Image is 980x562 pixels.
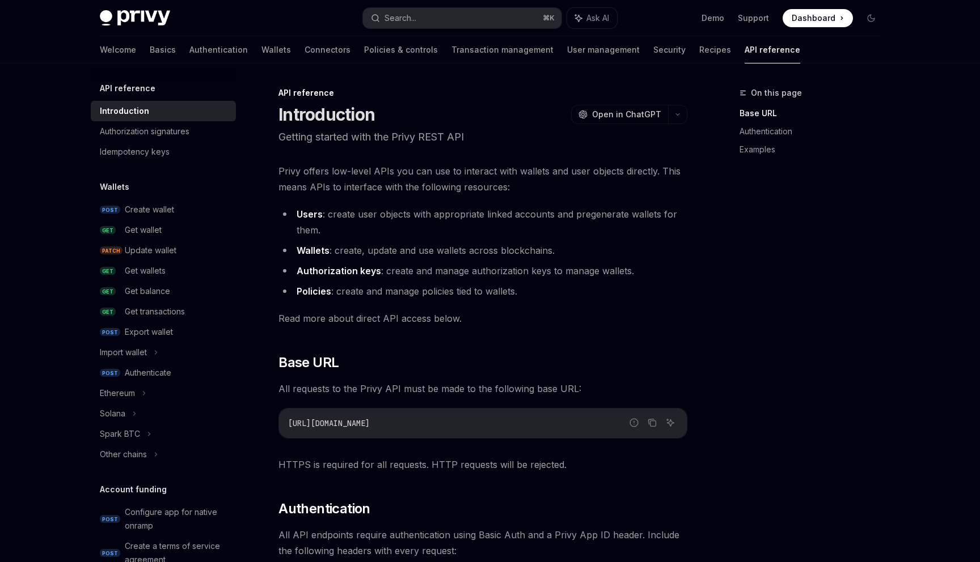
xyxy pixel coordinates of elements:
[100,104,149,118] div: Introduction
[297,208,323,220] strong: Users
[125,244,176,257] div: Update wallet
[278,500,370,518] span: Authentication
[653,36,686,63] a: Security
[100,246,122,255] span: PATCH
[125,366,171,380] div: Authenticate
[91,101,236,121] a: Introduction
[100,125,189,138] div: Authorization signatures
[100,448,147,461] div: Other chains
[91,322,236,342] a: POSTExport wallet
[571,105,668,124] button: Open in ChatGPT
[91,502,236,536] a: POSTConfigure app for native onramp
[261,36,291,63] a: Wallets
[100,267,116,275] span: GET
[91,281,236,301] a: GETGet balance
[363,8,561,28] button: Search...⌘K
[278,354,339,372] span: Base URL
[100,328,120,337] span: POST
[100,287,116,296] span: GET
[297,265,381,276] strong: Authorization keys
[586,12,609,24] span: Ask AI
[297,286,331,297] strong: Policies
[738,12,769,24] a: Support
[125,505,229,533] div: Configure app for native onramp
[100,407,125,420] div: Solana
[278,129,687,145] p: Getting started with the Privy REST API
[100,386,135,400] div: Ethereum
[740,140,889,159] a: Examples
[100,308,116,316] span: GET
[792,12,835,24] span: Dashboard
[100,206,120,214] span: POST
[278,283,687,299] li: : create and manage policies tied to wallets.
[702,12,724,24] a: Demo
[278,527,687,559] span: All API endpoints require authentication using Basic Auth and a Privy App ID header. Include the ...
[543,14,555,23] span: ⌘ K
[91,261,236,281] a: GETGet wallets
[278,457,687,472] span: HTTPS is required for all requests. HTTP requests will be rejected.
[288,418,370,428] span: [URL][DOMAIN_NAME]
[745,36,800,63] a: API reference
[751,86,802,100] span: On this page
[278,381,687,397] span: All requests to the Privy API must be made to the following base URL:
[100,549,120,557] span: POST
[125,325,173,339] div: Export wallet
[278,87,687,99] div: API reference
[278,263,687,279] li: : create and manage authorization keys to manage wallets.
[100,145,170,159] div: Idempotency keys
[862,9,880,27] button: Toggle dark mode
[278,206,687,238] li: : create user objects with appropriate linked accounts and pregenerate wallets for them.
[592,109,661,120] span: Open in ChatGPT
[100,226,116,235] span: GET
[645,415,660,430] button: Copy the contents from the code block
[100,10,170,26] img: dark logo
[278,242,687,258] li: : create, update and use wallets across blockchains.
[91,220,236,240] a: GETGet wallet
[91,301,236,322] a: GETGet transactions
[150,36,176,63] a: Basics
[100,427,140,441] div: Spark BTC
[278,104,375,125] h1: Introduction
[100,369,120,377] span: POST
[91,121,236,142] a: Authorization signatures
[125,264,166,278] div: Get wallets
[699,36,731,63] a: Recipes
[451,36,554,63] a: Transaction management
[100,180,129,194] h5: Wallets
[567,36,640,63] a: User management
[91,142,236,162] a: Idempotency keys
[100,36,136,63] a: Welcome
[125,284,170,298] div: Get balance
[740,104,889,122] a: Base URL
[100,515,120,523] span: POST
[125,203,174,216] div: Create wallet
[663,415,678,430] button: Ask AI
[385,11,416,25] div: Search...
[125,305,185,318] div: Get transactions
[278,310,687,326] span: Read more about direct API access below.
[278,163,687,195] span: Privy offers low-level APIs you can use to interact with wallets and user objects directly. This ...
[125,223,162,237] div: Get wallet
[91,240,236,261] a: PATCHUpdate wallet
[627,415,641,430] button: Report incorrect code
[364,36,438,63] a: Policies & controls
[740,122,889,140] a: Authentication
[100,483,167,496] h5: Account funding
[567,8,617,28] button: Ask AI
[100,82,155,95] h5: API reference
[783,9,853,27] a: Dashboard
[297,245,330,256] strong: Wallets
[189,36,248,63] a: Authentication
[91,363,236,383] a: POSTAuthenticate
[100,346,147,359] div: Import wallet
[91,199,236,220] a: POSTCreate wallet
[305,36,350,63] a: Connectors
